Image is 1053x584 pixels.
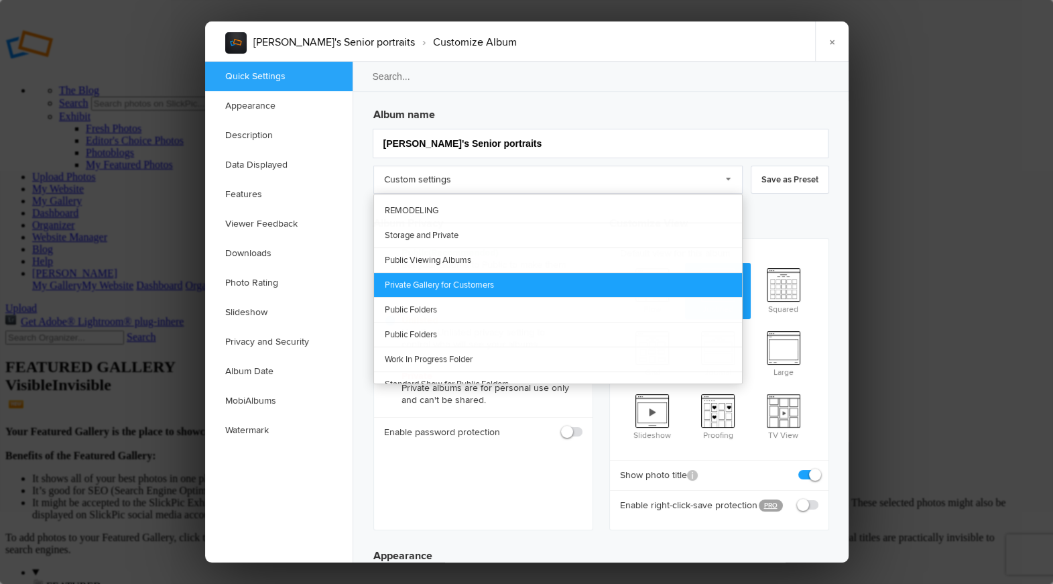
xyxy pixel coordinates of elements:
h3: Album name [373,101,829,123]
a: Private Gallery for Customers [374,272,742,297]
a: Public Folders [374,297,742,322]
b: Show photo title [620,469,698,482]
b: Enable right-click-save protection [620,499,749,512]
a: Features [205,180,353,209]
a: Standard Show for Public Folders [374,371,742,396]
a: Work In Progress Folder [374,347,742,371]
a: Photo Rating [205,268,353,298]
h3: Appearance [373,537,829,564]
img: album_sample.webp [225,32,247,54]
a: REMODELING [374,198,742,223]
span: Large [751,326,816,379]
a: Watermark [205,416,353,445]
a: Slideshow [205,298,353,327]
a: Public Folders [374,322,742,347]
a: Viewer Feedback [205,209,353,239]
a: Save as Preset [751,166,829,194]
a: Custom settings [373,166,743,194]
a: PRO [759,500,783,512]
a: Album Date [205,357,353,386]
span: Slideshow [620,389,686,443]
a: Public Viewing Albums [374,247,742,272]
a: × [815,21,849,62]
b: Enable password protection [384,426,500,439]
a: MobiAlbums [205,386,353,416]
a: Data Displayed [205,150,353,180]
a: Downloads [205,239,353,268]
a: Privacy and Security [205,327,353,357]
li: Customize Album [415,31,517,54]
a: Appearance [205,91,353,121]
span: Squared [751,263,816,316]
span: Proofing [685,389,751,443]
a: Description [205,121,353,150]
a: Quick Settings [205,62,353,91]
span: TV View [751,389,816,443]
span: Private albums are for personal use only and can't be shared. [384,370,576,406]
a: Storage and Private [374,223,742,247]
li: [PERSON_NAME]'s Senior portraits [253,31,415,54]
input: Search... [352,61,851,92]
